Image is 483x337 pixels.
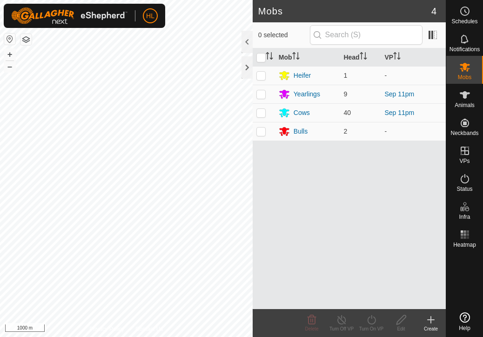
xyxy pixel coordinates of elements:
[393,54,401,61] p-sorticon: Activate to sort
[343,72,347,79] span: 1
[11,7,127,24] img: Gallagher Logo
[450,130,478,136] span: Neckbands
[258,30,310,40] span: 0 selected
[294,71,311,81] div: Heifer
[381,122,446,141] td: -
[89,325,124,333] a: Privacy Policy
[459,214,470,220] span: Infra
[356,325,386,332] div: Turn On VP
[266,54,273,61] p-sorticon: Activate to sort
[384,109,414,116] a: Sep 11pm
[456,186,472,192] span: Status
[446,309,483,335] a: Help
[292,54,300,61] p-sorticon: Activate to sort
[431,4,436,18] span: 4
[135,325,163,333] a: Contact Us
[381,66,446,85] td: -
[343,109,351,116] span: 40
[343,128,347,135] span: 2
[384,90,414,98] a: Sep 11pm
[4,34,15,45] button: Reset Map
[4,49,15,60] button: +
[381,48,446,67] th: VP
[453,242,476,248] span: Heatmap
[451,19,477,24] span: Schedules
[4,61,15,72] button: –
[258,6,431,17] h2: Mobs
[327,325,356,332] div: Turn Off VP
[310,25,423,45] input: Search (S)
[294,89,320,99] div: Yearlings
[294,127,308,136] div: Bulls
[386,325,416,332] div: Edit
[455,102,475,108] span: Animals
[343,90,347,98] span: 9
[360,54,367,61] p-sorticon: Activate to sort
[459,158,470,164] span: VPs
[294,108,310,118] div: Cows
[459,325,470,331] span: Help
[340,48,381,67] th: Head
[458,74,471,80] span: Mobs
[416,325,446,332] div: Create
[275,48,340,67] th: Mob
[449,47,480,52] span: Notifications
[305,326,319,331] span: Delete
[20,34,32,45] button: Map Layers
[146,11,154,21] span: HL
